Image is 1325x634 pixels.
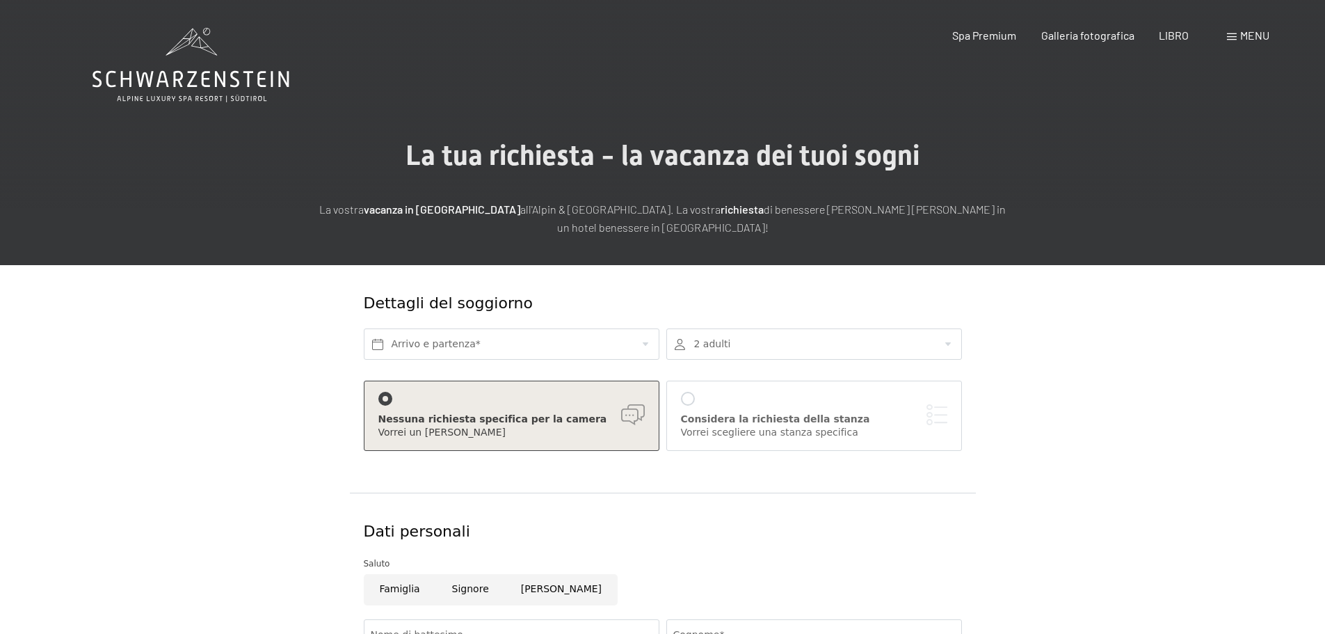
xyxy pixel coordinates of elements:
[1159,29,1189,42] a: LIBRO
[364,203,520,216] font: vacanza in [GEOGRAPHIC_DATA]
[1041,29,1134,42] a: Galleria fotografica
[319,203,364,216] font: La vostra
[952,29,1016,42] a: Spa Premium
[681,427,858,438] font: Vorrei scegliere una stanza specifica
[1240,29,1269,42] font: menu
[364,559,390,569] font: Saluto
[681,413,870,425] font: Considera la richiesta della stanza
[364,523,470,540] font: Dati personali
[378,427,506,438] font: Vorrei un [PERSON_NAME]
[405,139,920,172] font: La tua richiesta - la vacanza dei tuoi sogni
[520,203,721,216] font: all'Alpin & [GEOGRAPHIC_DATA]. La vostra
[378,413,607,425] font: Nessuna richiesta specifica per la camera
[721,203,764,216] font: richiesta
[557,203,1006,234] font: di benessere [PERSON_NAME] [PERSON_NAME] in un hotel benessere in [GEOGRAPHIC_DATA]!
[364,294,533,312] font: Dettagli del soggiorno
